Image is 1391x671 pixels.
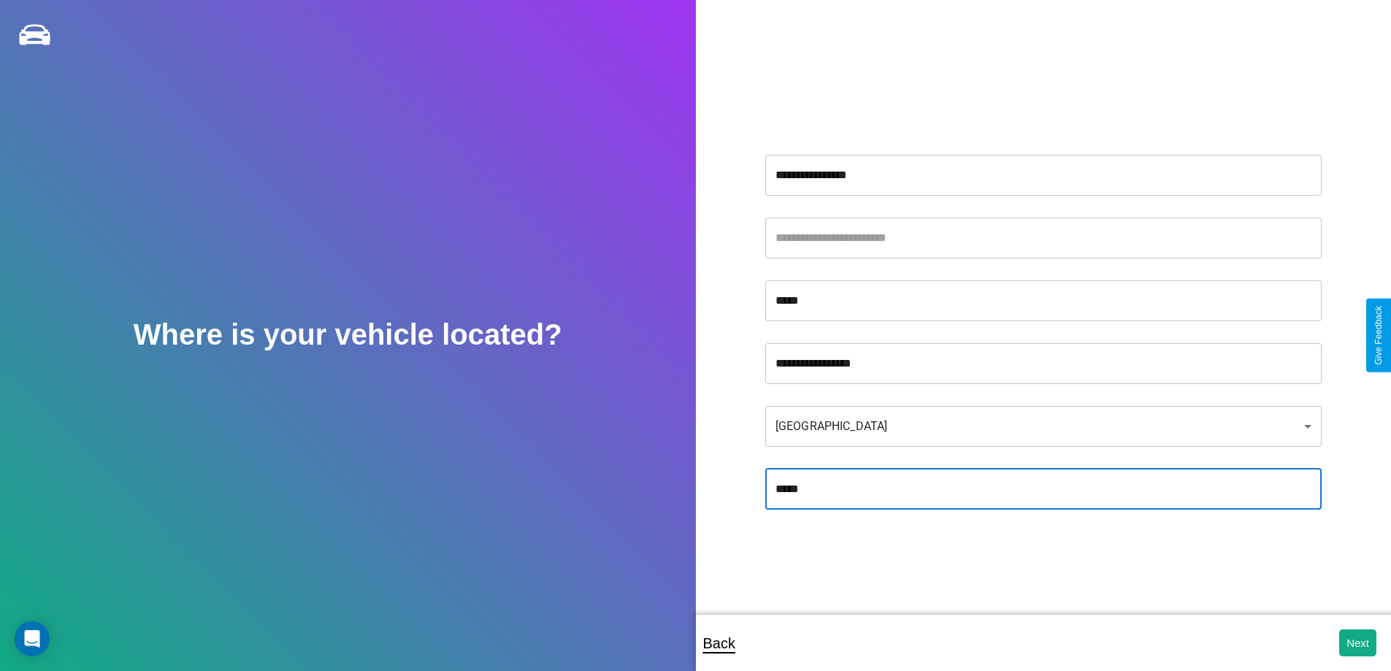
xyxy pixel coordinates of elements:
[134,318,562,351] h2: Where is your vehicle located?
[15,621,50,656] div: Open Intercom Messenger
[1373,306,1384,365] div: Give Feedback
[703,630,735,656] p: Back
[1339,629,1376,656] button: Next
[765,406,1322,447] div: [GEOGRAPHIC_DATA]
